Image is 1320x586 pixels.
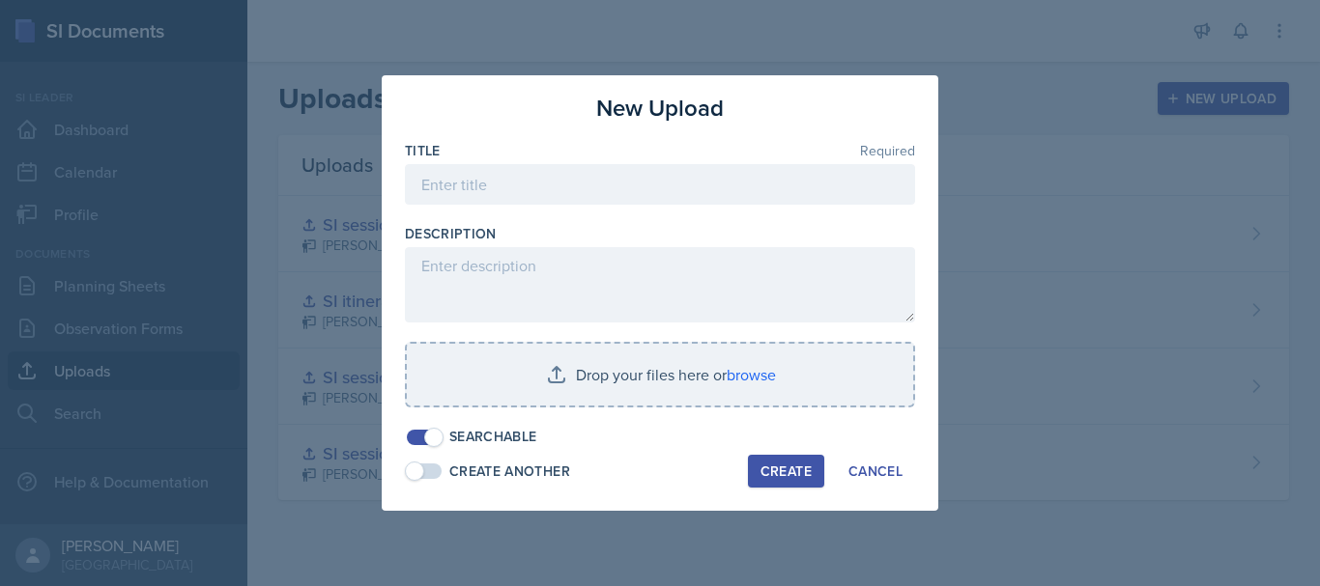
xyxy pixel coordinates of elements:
div: Create [760,463,812,479]
label: Description [405,224,497,243]
label: Title [405,141,441,160]
span: Required [860,144,915,157]
div: Create Another [449,461,570,482]
div: Searchable [449,427,537,447]
h3: New Upload [596,91,724,126]
div: Cancel [848,463,903,479]
input: Enter title [405,164,915,205]
button: Create [748,455,824,488]
button: Cancel [836,455,915,488]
